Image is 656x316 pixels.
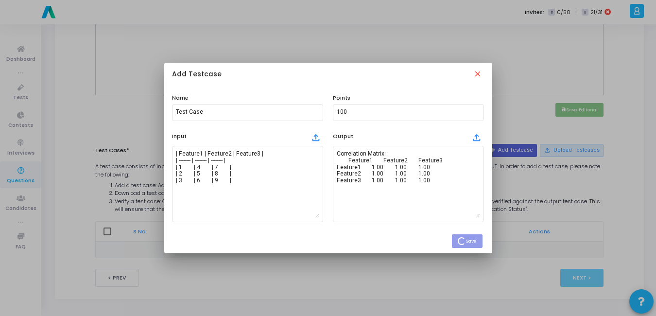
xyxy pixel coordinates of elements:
[473,70,484,80] mat-icon: close
[452,234,483,247] button: Save
[172,132,187,140] label: Input
[333,94,350,102] label: Points
[471,132,482,142] mat-icon: file_upload
[311,132,321,142] mat-icon: file_upload
[333,132,353,140] label: Output
[172,70,222,80] h5: Add Testcase
[172,94,189,102] label: Name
